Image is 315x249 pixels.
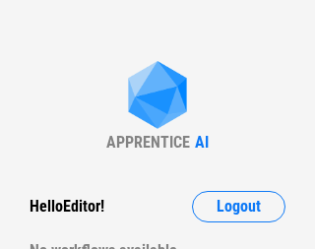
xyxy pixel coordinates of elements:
[30,191,104,222] div: Hello Editor !
[192,191,285,222] button: Logout
[217,199,261,215] span: Logout
[118,61,197,133] img: Apprentice AI
[106,133,190,152] div: APPRENTICE
[195,133,209,152] div: AI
